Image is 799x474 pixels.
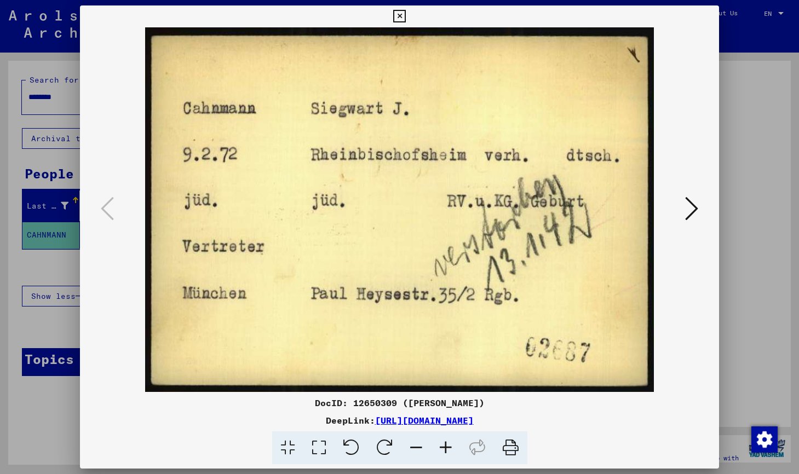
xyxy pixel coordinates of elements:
[751,426,777,452] div: Change consent
[80,396,719,409] div: DocID: 12650309 ([PERSON_NAME])
[751,426,778,453] img: Change consent
[117,27,682,392] img: 001.jpg
[80,414,719,427] div: DeepLink:
[375,415,474,426] a: [URL][DOMAIN_NAME]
